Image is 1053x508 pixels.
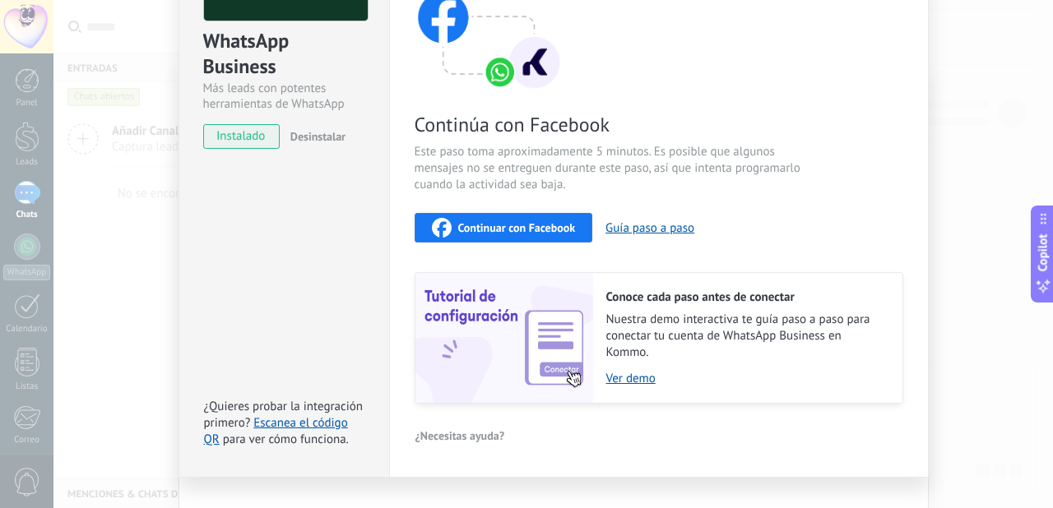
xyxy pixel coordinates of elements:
div: WhatsApp Business [203,28,365,81]
span: instalado [204,124,279,149]
button: Desinstalar [284,124,346,149]
button: Continuar con Facebook [415,213,593,242]
a: Escanea el código QR [204,415,348,447]
span: Continuar con Facebook [458,222,576,233]
span: ¿Quieres probar la integración primero? [204,399,364,431]
a: Ver demo [606,371,886,386]
span: Desinstalar [290,129,346,144]
button: ¿Necesitas ayuda? [415,423,506,448]
button: Guía paso a paso [605,220,694,236]
span: para ver cómo funciona. [223,432,349,447]
span: ¿Necesitas ayuda? [415,430,505,441]
span: Este paso toma aproximadamente 5 minutos. Es posible que algunos mensajes no se entreguen durante... [415,144,806,193]
span: Continúa con Facebook [415,112,806,137]
span: Copilot [1035,234,1051,272]
h2: Conoce cada paso antes de conectar [606,289,886,305]
div: Más leads con potentes herramientas de WhatsApp [203,81,365,112]
span: Nuestra demo interactiva te guía paso a paso para conectar tu cuenta de WhatsApp Business en Kommo. [606,312,886,361]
